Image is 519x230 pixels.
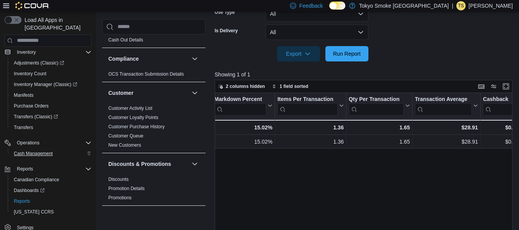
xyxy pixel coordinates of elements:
span: Inventory Count [14,71,46,77]
a: Manifests [11,91,36,100]
a: [US_STATE] CCRS [11,207,57,217]
div: 1.36 [277,123,344,132]
a: Customer Loyalty Points [108,115,158,120]
button: Enter fullscreen [501,82,511,91]
button: Keyboard shortcuts [477,82,486,91]
div: Qty Per Transaction [348,96,403,116]
span: Purchase Orders [11,101,91,111]
span: Inventory Manager (Classic) [14,81,77,88]
p: Showing 1 of 1 [215,71,516,78]
div: 15.02% [214,137,272,146]
div: Cashback [483,96,512,116]
span: Washington CCRS [11,207,91,217]
span: Discounts [108,176,129,182]
button: Canadian Compliance [8,174,95,185]
div: Tyson Stansford [456,1,466,10]
a: Inventory Count [11,69,50,78]
a: Transfers (Classic) [11,112,61,121]
button: Inventory [2,47,95,58]
span: Load All Apps in [GEOGRAPHIC_DATA] [22,16,91,31]
label: Use Type [215,9,235,15]
span: Promotion Details [108,185,145,192]
span: Reports [14,164,91,174]
button: Inventory Count [8,68,95,79]
button: Purchase Orders [8,101,95,111]
span: Run Report [333,50,361,58]
a: New Customers [108,142,141,148]
span: Cash Management [11,149,91,158]
button: All [265,25,368,40]
span: OCS Transaction Submission Details [108,71,184,77]
a: Customer Activity List [108,106,153,111]
div: Items Per Transaction [277,96,338,116]
a: Transfers (Classic) [8,111,95,122]
button: 1 field sorted [269,82,312,91]
a: Cash Management [11,149,56,158]
a: Dashboards [11,186,48,195]
p: | [452,1,453,10]
span: Transfers [14,124,33,131]
div: 1.65 [349,137,410,146]
a: Promotion Details [108,186,145,191]
span: Transfers (Classic) [14,114,58,120]
a: Adjustments (Classic) [8,58,95,68]
button: Compliance [190,54,199,63]
button: Cashback [483,96,519,116]
span: Dashboards [11,186,91,195]
button: Discounts & Promotions [190,159,199,169]
button: Run Report [325,46,368,61]
button: Operations [2,137,95,148]
button: Export [277,46,320,61]
span: Purchase Orders [14,103,49,109]
a: Dashboards [8,185,95,196]
span: Customer Queue [108,133,143,139]
span: Inventory [17,49,36,55]
span: TS [458,1,464,10]
span: Operations [14,138,91,147]
label: Is Delivery [215,28,238,34]
button: Cash Management [8,148,95,159]
span: Export [282,46,315,61]
div: Cash Management [102,26,206,48]
span: Feedback [299,2,323,10]
div: Transaction Average [415,96,472,103]
span: Adjustments (Classic) [11,58,91,68]
span: Customer Purchase History [108,124,165,130]
span: Manifests [14,92,33,98]
a: Customer Purchase History [108,124,165,129]
button: Reports [14,164,36,174]
span: Customer Loyalty Points [108,114,158,121]
span: Reports [14,198,30,204]
div: $0.00 [483,137,519,146]
button: Customer [190,88,199,98]
button: Items Per Transaction [277,96,344,116]
div: Customer [102,104,206,153]
a: Adjustments (Classic) [11,58,67,68]
span: 1 field sorted [280,83,308,89]
a: Cash Out Details [108,37,143,43]
div: $0.00 [483,123,519,132]
button: Operations [14,138,43,147]
div: 1.36 [277,137,344,146]
button: Inventory [14,48,39,57]
span: Manifests [11,91,91,100]
button: [US_STATE] CCRS [8,207,95,217]
div: Discounts & Promotions [102,175,206,205]
button: Transaction Average [415,96,478,116]
span: Transfers (Classic) [11,112,91,121]
div: Markdown Percent [214,96,266,103]
span: Dashboards [14,187,45,194]
div: $28.91 [415,137,478,146]
h3: Discounts & Promotions [108,160,171,168]
a: Transfers [11,123,36,132]
a: Inventory Manager (Classic) [8,79,95,90]
span: Inventory Count [11,69,91,78]
a: Reports [11,197,33,206]
button: Qty Per Transaction [348,96,410,116]
span: Promotions [108,195,132,201]
button: Reports [2,164,95,174]
input: Dark Mode [329,2,345,10]
div: Qty Per Transaction [348,96,403,103]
